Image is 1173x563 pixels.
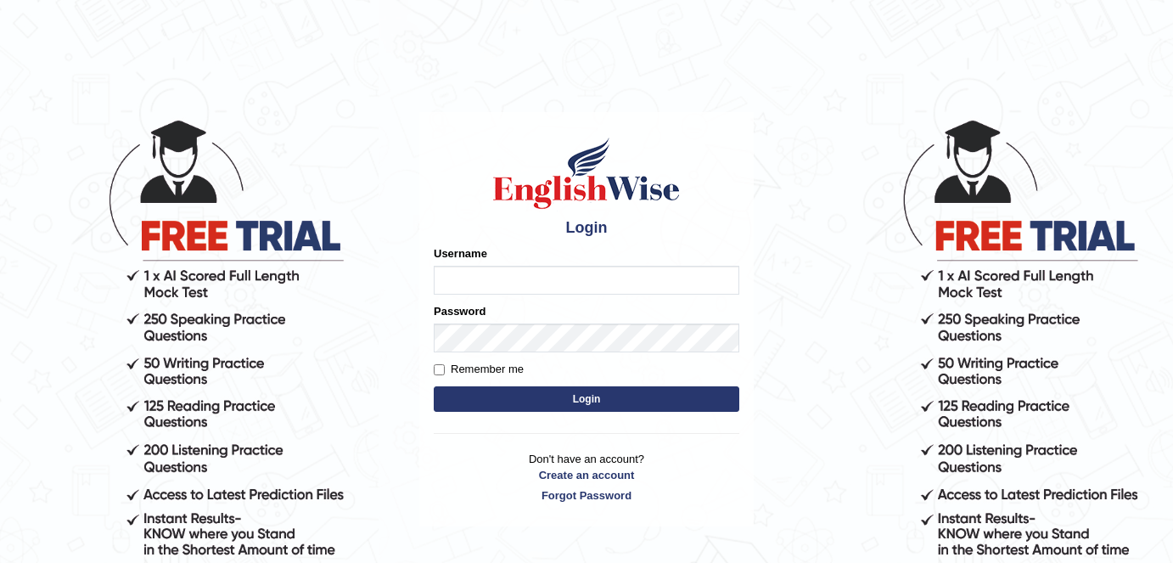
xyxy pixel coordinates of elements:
p: Don't have an account? [434,451,739,504]
img: Logo of English Wise sign in for intelligent practice with AI [490,135,683,211]
input: Remember me [434,364,445,375]
label: Remember me [434,361,524,378]
a: Create an account [434,467,739,483]
label: Password [434,303,485,319]
a: Forgot Password [434,487,739,504]
h4: Login [434,220,739,237]
button: Login [434,386,739,412]
label: Username [434,245,487,262]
